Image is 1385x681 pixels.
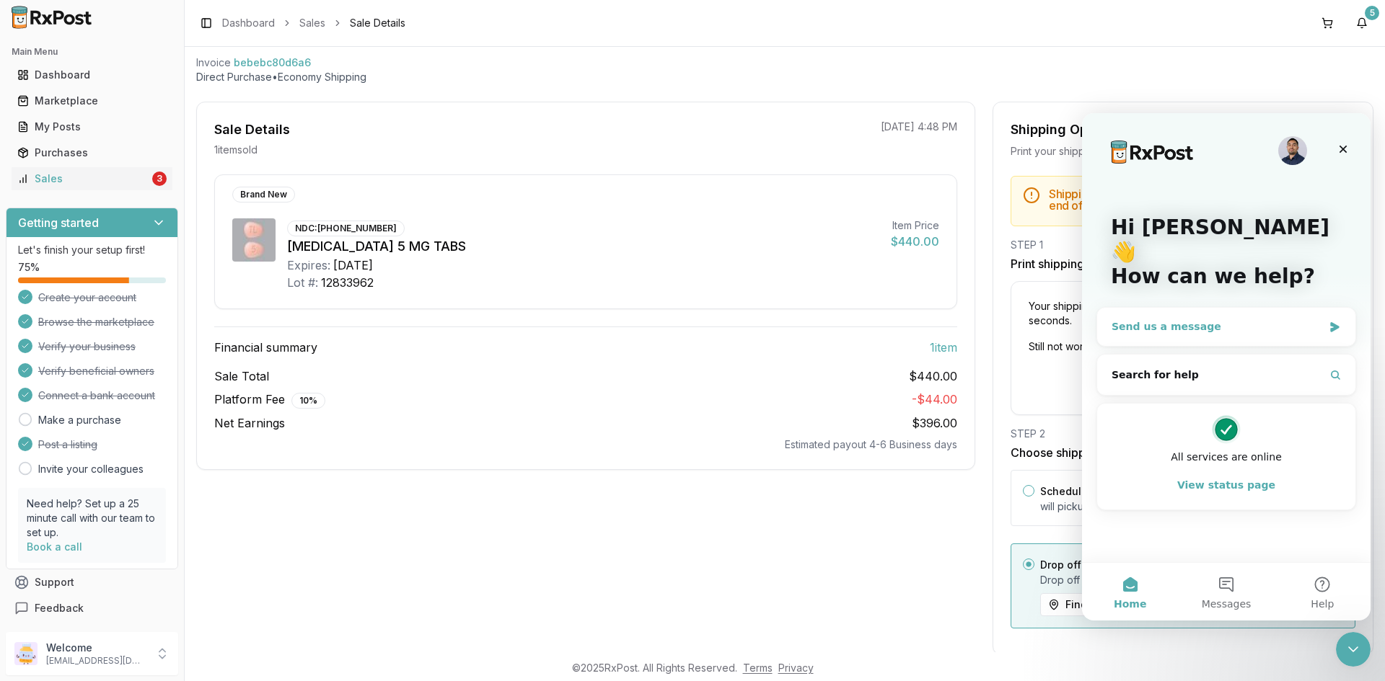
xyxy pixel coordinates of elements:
h2: Main Menu [12,46,172,58]
a: Privacy [778,662,814,674]
button: Feedback [6,595,178,621]
h5: Shipping Deadline - Your package must be shipped by end of day [DATE] . [1049,188,1343,211]
div: Brand New [232,187,295,202]
div: STEP 1 [1011,238,1355,252]
div: $440.00 [891,233,939,250]
p: Your shipping label is almost ready! Try refreshing in a few seconds. [1029,299,1337,328]
p: Let's finish your setup first! [18,243,166,257]
a: Purchases [12,140,172,166]
h3: Print shipping label & packing slip [1011,255,1355,272]
div: Sales [17,172,149,186]
a: Dashboard [12,62,172,88]
span: Sale Details [350,16,405,30]
a: Invite your colleagues [38,462,144,476]
div: Invoice [196,55,231,70]
p: Direct Purchase • Economy Shipping [196,70,1373,84]
h3: Getting started [18,214,99,231]
img: RxPost Logo [6,6,98,29]
div: Dashboard [17,68,167,82]
div: Sale Details [214,120,290,140]
button: Marketplace [6,89,178,112]
span: 1 item [930,339,957,356]
div: Purchases [17,146,167,160]
p: Need help? Set up a 25 minute call with our team to set up. [27,497,157,540]
a: Dashboard [222,16,275,30]
div: My Posts [17,120,167,134]
button: My Posts [6,115,178,138]
nav: breadcrumb [222,16,405,30]
a: Terms [743,662,773,674]
span: Sale Total [214,368,269,385]
div: Lot #: [287,274,318,291]
div: Expires: [287,257,330,274]
p: will pickup your package from your location [1040,499,1343,514]
a: My Posts [12,114,172,140]
span: Feedback [35,601,84,615]
div: Shipping Options [1011,120,1120,140]
a: Book a call [27,540,82,553]
p: [EMAIL_ADDRESS][DOMAIN_NAME] [46,655,146,667]
button: Support [6,569,178,595]
div: Item Price [891,218,939,233]
div: NDC: [PHONE_NUMBER] [287,221,405,236]
div: [MEDICAL_DATA] 5 MG TABS [287,236,879,257]
h3: Choose shipping method [1011,444,1355,461]
img: Trintellix 5 MG TABS [232,218,276,262]
a: Sales3 [12,166,172,192]
span: bebebc80d6a6 [234,55,311,70]
a: Marketplace [12,88,172,114]
span: Connect a bank account [38,388,155,403]
span: Net Earnings [214,414,285,432]
span: Browse the marketplace [38,315,154,329]
span: - $44.00 [912,392,957,406]
span: Verify beneficial owners [38,364,154,378]
div: Print your shipping label and choose how to send your package [1011,144,1355,159]
p: Welcome [46,641,146,655]
p: Still not working? for help. [1029,339,1337,354]
button: Sales3 [6,167,178,190]
div: 3 [152,172,167,186]
div: [DATE] [333,257,373,274]
div: STEP 2 [1011,427,1355,441]
p: 1 item sold [214,143,258,157]
span: $396.00 [912,416,957,430]
label: Schedule package pickup [1040,485,1171,497]
p: Drop off your package at a nearby location by [DATE] . [1040,573,1343,587]
span: Verify your business [38,339,136,354]
div: Estimated payout 4-6 Business days [214,437,957,452]
img: User avatar [14,642,38,665]
button: Purchases [6,141,178,164]
span: Platform Fee [214,391,325,409]
div: Marketplace [17,94,167,108]
span: Create your account [38,290,136,305]
div: 12833962 [321,274,374,291]
button: 5 [1350,12,1373,35]
a: Sales [299,16,325,30]
span: Post a listing [38,437,97,452]
button: Dashboard [6,63,178,86]
div: 10 % [291,393,325,409]
div: 5 [1365,6,1379,20]
iframe: Intercom live chat [1336,632,1371,667]
a: Make a purchase [38,413,121,427]
button: Find Nearby Locations [1040,593,1187,616]
span: 75 % [18,260,40,275]
p: [DATE] 4:48 PM [881,120,957,134]
iframe: Intercom live chat [1082,113,1371,620]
